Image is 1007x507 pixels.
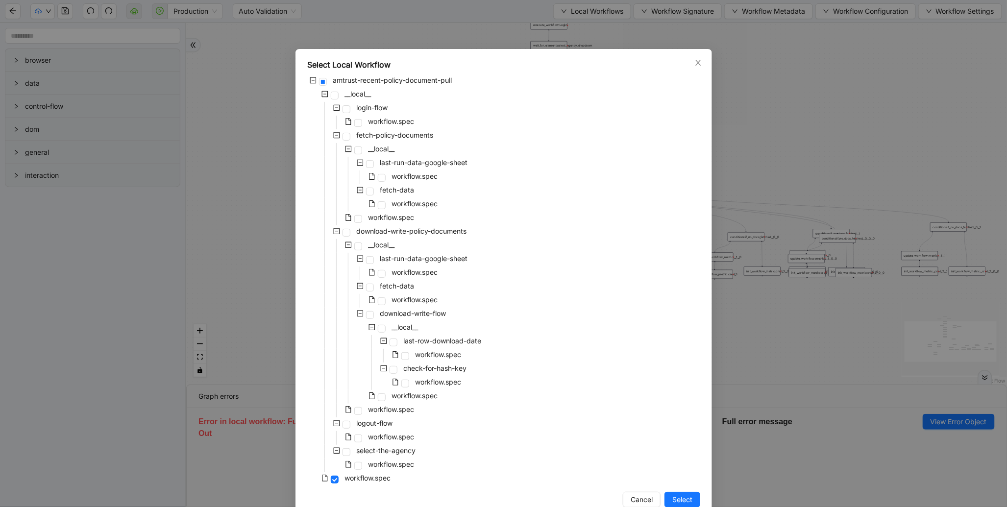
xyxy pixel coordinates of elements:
[392,351,399,358] span: file
[356,103,388,112] span: login-flow
[390,198,440,210] span: workflow.spec
[333,447,340,454] span: minus-square
[354,129,435,141] span: fetch-policy-documents
[380,309,446,317] span: download-write-flow
[368,117,414,125] span: workflow.spec
[357,187,364,193] span: minus-square
[345,118,352,125] span: file
[392,379,399,386] span: file
[345,434,352,440] span: file
[321,475,328,482] span: file
[380,186,414,194] span: fetch-data
[307,59,700,71] div: Select Local Workflow
[333,76,452,84] span: amtrust-recent-policy-document-pull
[345,461,352,468] span: file
[392,199,438,208] span: workflow.spec
[415,350,461,359] span: workflow.spec
[390,266,440,278] span: workflow.spec
[392,295,438,304] span: workflow.spec
[354,102,390,114] span: login-flow
[356,227,467,235] span: download-write-policy-documents
[392,268,438,276] span: workflow.spec
[631,494,653,505] span: Cancel
[380,254,467,263] span: last-run-data-google-sheet
[366,459,416,470] span: workflow.spec
[366,212,416,223] span: workflow.spec
[378,157,469,169] span: last-run-data-google-sheet
[333,228,340,235] span: minus-square
[333,104,340,111] span: minus-square
[345,241,352,248] span: minus-square
[343,472,393,484] span: workflow.spec
[368,269,375,276] span: file
[357,310,364,317] span: minus-square
[390,390,440,402] span: workflow.spec
[380,158,467,167] span: last-run-data-google-sheet
[694,59,702,67] span: close
[368,405,414,413] span: workflow.spec
[366,116,416,127] span: workflow.spec
[368,392,375,399] span: file
[380,282,414,290] span: fetch-data
[368,460,414,468] span: workflow.spec
[672,494,692,505] span: Select
[368,200,375,207] span: file
[357,283,364,290] span: minus-square
[401,362,468,374] span: check-for-hash-key
[403,364,467,372] span: check-for-hash-key
[378,184,416,196] span: fetch-data
[357,255,364,262] span: minus-square
[356,419,393,427] span: logout-flow
[378,280,416,292] span: fetch-data
[392,172,438,180] span: workflow.spec
[321,91,328,97] span: minus-square
[333,420,340,427] span: minus-square
[403,337,481,345] span: last-row-download-date
[310,77,317,84] span: minus-square
[366,404,416,415] span: workflow.spec
[354,445,418,457] span: select-the-agency
[415,378,461,386] span: workflow.spec
[368,241,394,249] span: __local__
[378,253,469,265] span: last-run-data-google-sheet
[345,406,352,413] span: file
[368,433,414,441] span: workflow.spec
[354,417,394,429] span: logout-flow
[343,88,373,100] span: __local__
[693,57,704,68] button: Close
[368,213,414,221] span: workflow.spec
[357,159,364,166] span: minus-square
[380,365,387,372] span: minus-square
[345,214,352,221] span: file
[380,338,387,344] span: minus-square
[366,431,416,443] span: workflow.spec
[344,474,391,482] span: workflow.spec
[368,173,375,180] span: file
[401,335,483,347] span: last-row-download-date
[368,324,375,331] span: minus-square
[390,321,420,333] span: __local__
[331,74,454,86] span: amtrust-recent-policy-document-pull
[344,90,371,98] span: __local__
[366,143,396,155] span: __local__
[392,391,438,400] span: workflow.spec
[345,145,352,152] span: minus-square
[356,131,433,139] span: fetch-policy-documents
[413,376,463,388] span: workflow.spec
[378,308,448,319] span: download-write-flow
[356,446,416,455] span: select-the-agency
[354,225,468,237] span: download-write-policy-documents
[392,323,418,331] span: __local__
[368,145,394,153] span: __local__
[333,132,340,139] span: minus-square
[366,239,396,251] span: __local__
[390,294,440,306] span: workflow.spec
[390,170,440,182] span: workflow.spec
[368,296,375,303] span: file
[413,349,463,361] span: workflow.spec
